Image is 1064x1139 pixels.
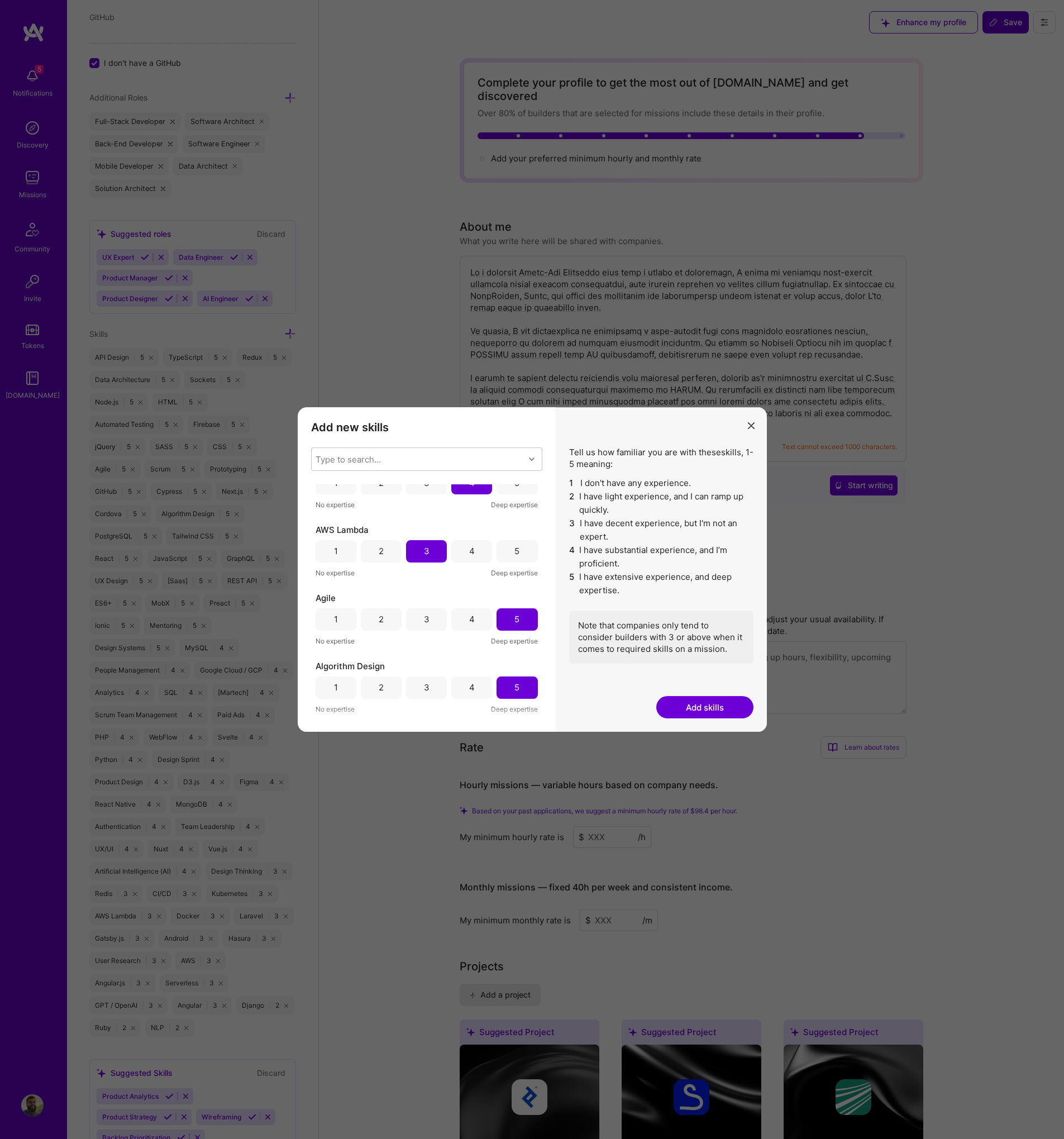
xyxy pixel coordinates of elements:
[748,422,755,429] i: icon Close
[379,613,384,625] div: 2
[569,570,575,597] span: 5
[529,456,535,462] i: icon Chevron
[514,682,519,693] div: 5
[334,545,338,557] div: 1
[514,477,519,489] div: 5
[316,635,355,647] span: No expertise
[298,407,767,732] div: modal
[316,453,381,465] div: Type to search...
[491,499,538,511] span: Deep expertise
[379,477,384,489] div: 2
[469,682,475,693] div: 4
[316,592,336,604] span: Agile
[316,703,355,715] span: No expertise
[469,613,475,625] div: 4
[491,703,538,715] span: Deep expertise
[424,477,430,489] div: 3
[334,477,338,489] div: 1
[379,545,384,557] div: 2
[569,476,576,490] span: 1
[569,490,753,517] li: I have light experience, and I can ramp up quickly.
[311,421,542,434] h3: Add new skills
[469,545,475,557] div: 4
[316,524,369,536] span: AWS Lambda
[569,490,575,517] span: 2
[316,499,355,511] span: No expertise
[424,545,430,557] div: 3
[569,544,753,570] li: I have substantial experience, and I’m proficient.
[334,682,338,693] div: 1
[569,570,753,597] li: I have extensive experience, and deep expertise.
[334,613,338,625] div: 1
[569,517,575,544] span: 3
[569,517,753,544] li: I have decent experience, but I'm not an expert.
[569,611,753,664] div: Note that companies only tend to consider builders with 3 or above when it comes to required skil...
[491,635,538,647] span: Deep expertise
[316,660,385,672] span: Algorithm Design
[379,682,384,693] div: 2
[469,477,475,489] div: 4
[514,613,519,625] div: 5
[491,567,538,579] span: Deep expertise
[569,446,753,664] div: Tell us how familiar you are with these skills , 1-5 meaning:
[424,613,430,625] div: 3
[514,545,519,557] div: 5
[316,567,355,579] span: No expertise
[656,696,753,718] button: Add skills
[569,476,753,490] li: I don't have any experience.
[569,544,575,570] span: 4
[424,682,430,693] div: 3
